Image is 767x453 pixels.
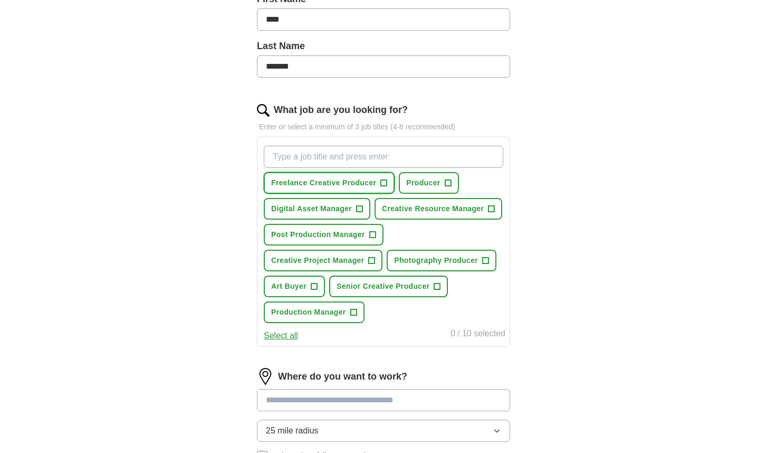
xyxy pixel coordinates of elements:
img: location.png [257,368,274,385]
span: 25 mile radius [266,424,319,437]
div: 0 / 10 selected [450,327,505,342]
button: Photography Producer [387,250,496,271]
span: Photography Producer [394,255,478,266]
span: Senior Creative Producer [337,281,429,292]
button: Creative Resource Manager [375,198,502,220]
span: Producer [406,177,440,188]
button: Production Manager [264,301,365,323]
span: Digital Asset Manager [271,203,352,214]
button: Senior Creative Producer [329,276,448,297]
p: Enter or select a minimum of 3 job titles (4-8 recommended) [257,121,510,133]
button: Creative Project Manager [264,250,382,271]
span: Creative Project Manager [271,255,364,266]
span: Creative Resource Manager [382,203,484,214]
button: Art Buyer [264,276,325,297]
button: 25 mile radius [257,420,510,442]
img: search.png [257,104,270,117]
span: Production Manager [271,307,346,318]
label: Last Name [257,39,510,53]
button: Select all [264,329,298,342]
button: Post Production Manager [264,224,383,246]
button: Digital Asset Manager [264,198,370,220]
button: Freelance Creative Producer [264,172,395,194]
button: Producer [399,172,458,194]
span: Art Buyer [271,281,306,292]
label: What job are you looking for? [274,103,408,117]
span: Post Production Manager [271,229,365,240]
label: Where do you want to work? [278,370,407,384]
span: Freelance Creative Producer [271,177,376,188]
input: Type a job title and press enter [264,146,503,168]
